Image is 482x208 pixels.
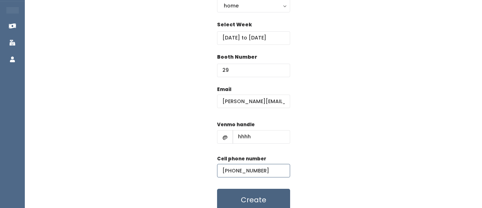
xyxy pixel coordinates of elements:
label: Email [217,86,231,93]
label: Booth Number [217,53,257,61]
span: @ [217,130,233,144]
input: Booth Number [217,64,290,77]
label: Select Week [217,21,252,28]
div: home [224,2,283,10]
input: (___) ___-____ [217,164,290,177]
label: Venmo handle [217,121,255,128]
input: @ . [217,95,290,108]
input: Select week [217,31,290,45]
label: Cell phone number [217,155,266,162]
